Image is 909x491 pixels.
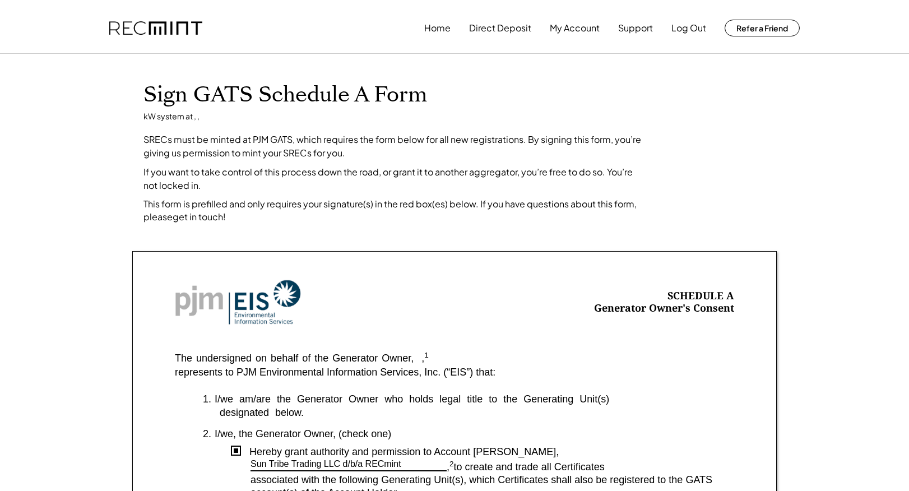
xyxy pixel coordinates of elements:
sup: 1 [424,351,429,359]
a: get in touch [173,211,223,223]
div: , [447,461,454,474]
div: 1. [203,393,211,406]
div: I/we am/are the Generator Owner who holds legal title to the Generating Unit(s) [215,393,734,406]
div: SCHEDULE A Generator Owner's Consent [594,290,734,315]
div: 2. [203,428,211,441]
div: kW system at , , [143,111,200,122]
button: Refer a Friend [725,20,800,36]
button: My Account [550,17,600,39]
button: Home [424,17,451,39]
button: Direct Deposit [469,17,531,39]
div: represents to PJM Environmental Information Services, Inc. (“EIS”) that: [175,366,495,379]
div: I/we, the Generator Owner, (check one) [215,428,734,441]
div: If you want to take control of this process down the road, or grant it to another aggregator, you... [143,165,648,192]
div: The undersigned on behalf of the Generator Owner, , [175,353,429,364]
sup: 2 [449,460,454,468]
div: This form is prefilled and only requires your signature(s) in the red box(es) below. If you have ... [143,198,648,223]
div: designated below. [203,406,734,419]
button: Support [618,17,653,39]
div: Hereby grant authority and permission to Account [PERSON_NAME], [241,446,734,458]
h1: Sign GATS Schedule A Form [143,82,766,108]
div: SRECs must be minted at PJM GATS, which requires the form below for all new registrations. By sig... [143,133,648,160]
img: recmint-logotype%403x.png [109,21,202,35]
img: Screenshot%202023-10-20%20at%209.53.17%20AM.png [175,280,301,325]
div: Sun Tribe Trading LLC d/b/a RECmint [251,458,401,470]
button: Log Out [671,17,706,39]
div: to create and trade all Certificates [454,461,734,474]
